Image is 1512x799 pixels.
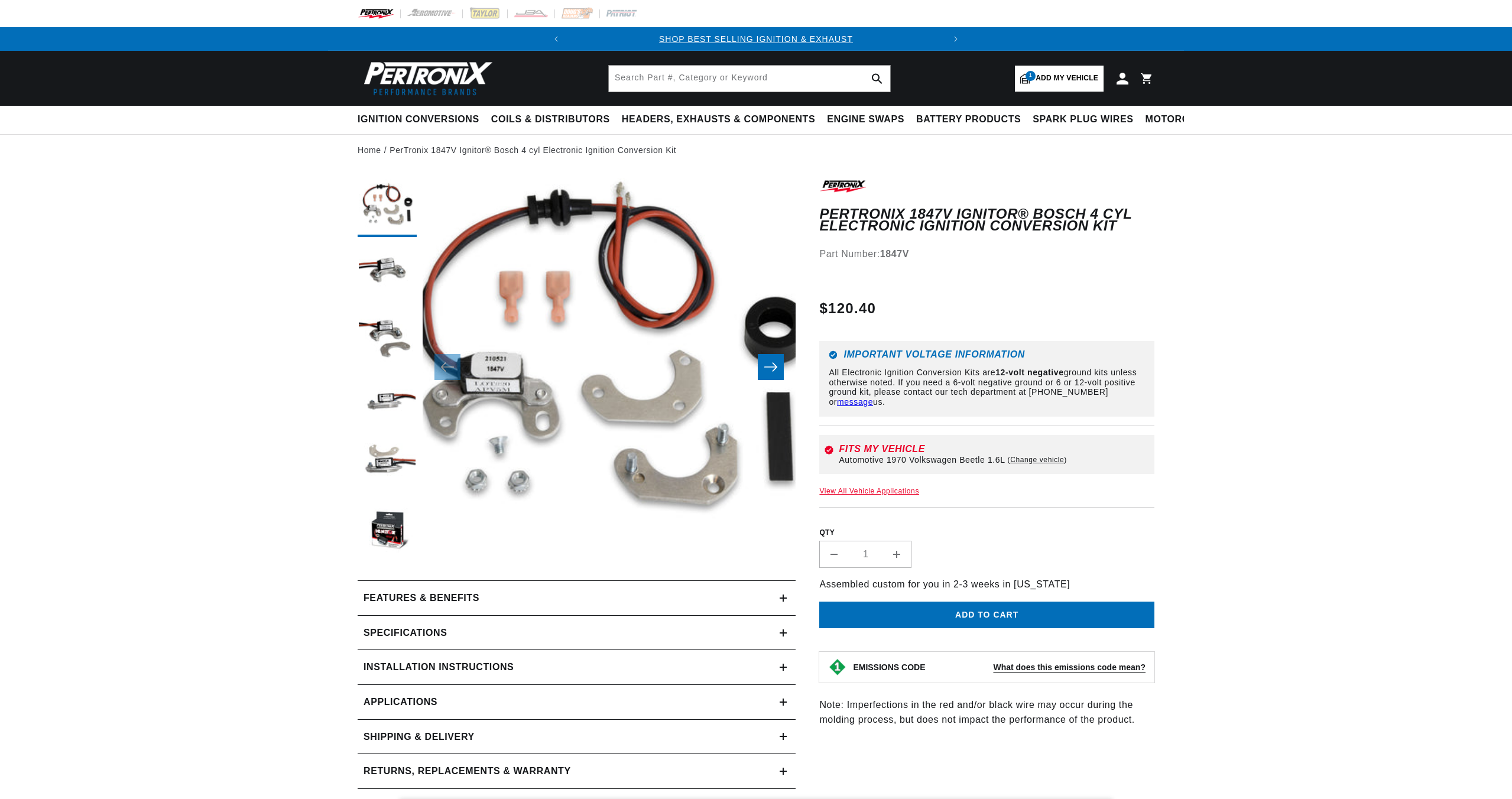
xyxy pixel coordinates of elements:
h1: PerTronix 1847V Ignitor® Bosch 4 cyl Electronic Ignition Conversion Kit [819,208,1154,232]
strong: What does this emissions code mean? [993,662,1146,672]
span: Add my vehicle [1036,73,1098,84]
span: Applications [364,694,437,710]
span: Automotive 1970 Volkswagen Beetle 1.6L [839,455,1005,465]
span: Spark Plug Wires [1033,113,1133,126]
button: Translation missing: en.sections.announcements.next_announcement [944,27,968,51]
button: Load image 4 in gallery view [358,373,417,432]
a: message [837,397,873,407]
input: Search Part #, Category or Keyword [609,66,890,92]
button: EMISSIONS CODEWhat does this emissions code mean? [853,662,1146,673]
a: View All Vehicle Applications [819,487,919,495]
a: PerTronix 1847V Ignitor® Bosch 4 cyl Electronic Ignition Conversion Kit [390,144,676,157]
strong: EMISSIONS CODE [853,662,925,672]
nav: breadcrumbs [358,144,1154,157]
button: Slide right [758,354,784,380]
span: 1 [1026,71,1036,81]
span: Headers, Exhausts & Components [622,113,815,126]
span: Engine Swaps [827,113,904,126]
p: All Electronic Ignition Conversion Kits are ground kits unless otherwise noted. If you need a 6-v... [829,368,1145,407]
strong: 1847V [880,249,909,259]
div: Announcement [568,33,944,46]
button: Load image 5 in gallery view [358,438,417,497]
button: Load image 3 in gallery view [358,308,417,367]
summary: Spark Plug Wires [1027,106,1139,134]
summary: Headers, Exhausts & Components [616,106,821,134]
a: 1Add my vehicle [1015,66,1104,92]
a: Applications [358,685,796,720]
span: Battery Products [916,113,1021,126]
span: Motorcycle [1146,113,1216,126]
label: QTY [819,528,1154,538]
h2: Installation instructions [364,660,514,675]
button: Translation missing: en.sections.announcements.previous_announcement [544,27,568,51]
a: Change vehicle [1008,455,1067,465]
button: Load image 2 in gallery view [358,243,417,302]
h2: Shipping & Delivery [364,729,475,745]
span: Coils & Distributors [491,113,610,126]
img: Emissions code [828,658,847,677]
a: Home [358,144,381,157]
strong: 12-volt negative [995,368,1063,377]
div: Part Number: [819,246,1154,262]
slideshow-component: Translation missing: en.sections.announcements.announcement_bar [328,27,1184,51]
h2: Features & Benefits [364,590,479,606]
p: Assembled custom for you in 2-3 weeks in [US_STATE] [819,577,1154,592]
summary: Coils & Distributors [485,106,616,134]
span: Ignition Conversions [358,113,479,126]
button: Slide left [434,354,460,380]
div: Fits my vehicle [839,444,1150,454]
summary: Motorcycle [1140,106,1222,134]
summary: Features & Benefits [358,581,796,615]
button: Add to cart [819,602,1154,628]
summary: Specifications [358,616,796,650]
button: search button [864,66,890,92]
summary: Ignition Conversions [358,106,485,134]
summary: Shipping & Delivery [358,720,796,754]
div: 1 of 2 [568,33,944,46]
button: Load image 1 in gallery view [358,178,417,237]
summary: Engine Swaps [821,106,910,134]
img: Pertronix [358,58,494,99]
media-gallery: Gallery Viewer [358,178,796,557]
span: $120.40 [819,298,876,319]
a: SHOP BEST SELLING IGNITION & EXHAUST [659,34,853,44]
summary: Installation instructions [358,650,796,684]
h2: Returns, Replacements & Warranty [364,764,571,779]
h6: Important Voltage Information [829,350,1145,359]
summary: Returns, Replacements & Warranty [358,754,796,788]
summary: Battery Products [910,106,1027,134]
button: Load image 6 in gallery view [358,503,417,562]
h2: Specifications [364,625,447,641]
